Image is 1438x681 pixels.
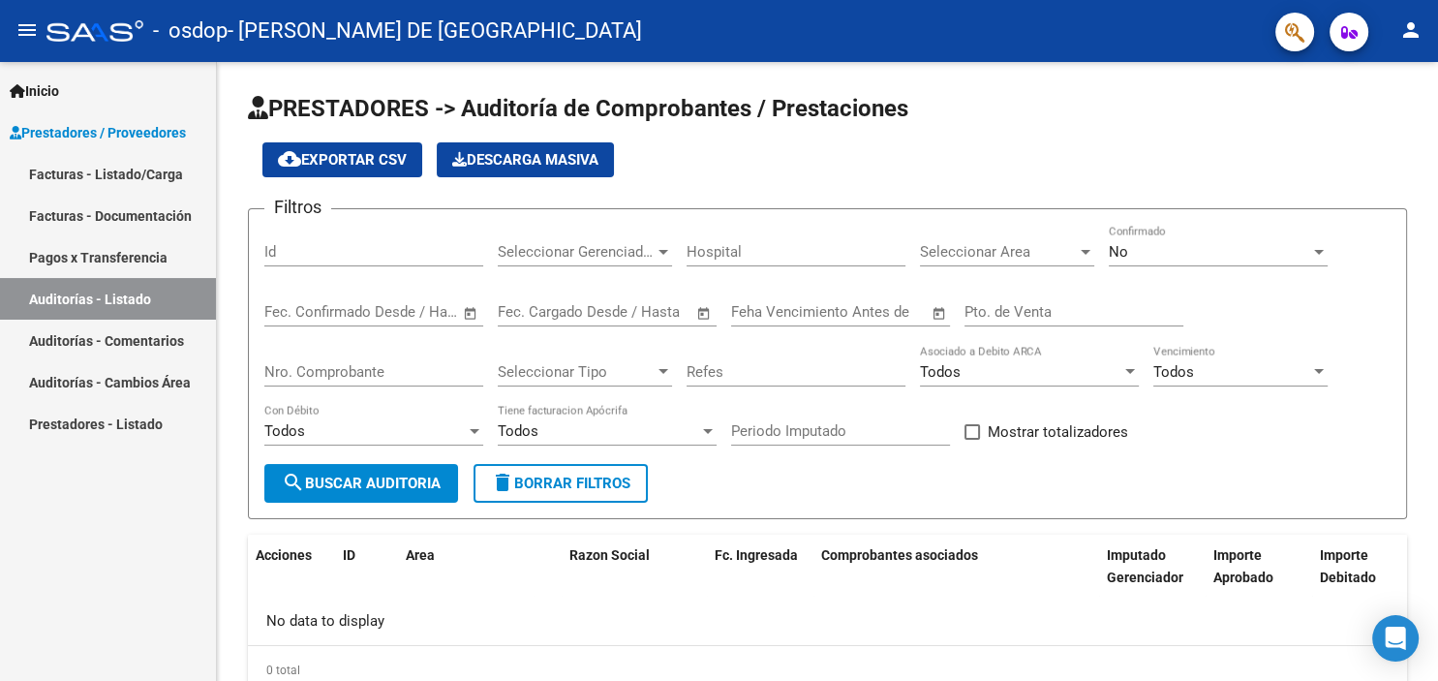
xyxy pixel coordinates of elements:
[594,303,688,321] input: Fecha fin
[282,475,441,492] span: Buscar Auditoria
[360,303,454,321] input: Fecha fin
[1312,535,1419,620] datatable-header-cell: Importe Debitado
[569,547,650,563] span: Razon Social
[406,547,435,563] span: Area
[988,420,1128,444] span: Mostrar totalizadores
[262,142,422,177] button: Exportar CSV
[562,535,707,620] datatable-header-cell: Razon Social
[437,142,614,177] app-download-masive: Descarga masiva de comprobantes (adjuntos)
[15,18,39,42] mat-icon: menu
[264,464,458,503] button: Buscar Auditoria
[498,363,655,381] span: Seleccionar Tipo
[1372,615,1419,662] div: Open Intercom Messenger
[821,547,978,563] span: Comprobantes asociados
[264,194,331,221] h3: Filtros
[153,10,228,52] span: - osdop
[282,471,305,494] mat-icon: search
[228,10,642,52] span: - [PERSON_NAME] DE [GEOGRAPHIC_DATA]
[491,475,630,492] span: Borrar Filtros
[460,302,482,325] button: Open calendar
[248,597,1406,645] div: No data to display
[491,471,514,494] mat-icon: delete
[707,535,813,620] datatable-header-cell: Fc. Ingresada
[920,363,961,381] span: Todos
[498,422,538,440] span: Todos
[1109,243,1128,261] span: No
[278,147,301,170] mat-icon: cloud_download
[693,302,716,325] button: Open calendar
[498,243,655,261] span: Seleccionar Gerenciador
[1107,547,1183,585] span: Imputado Gerenciador
[1213,547,1273,585] span: Importe Aprobado
[264,422,305,440] span: Todos
[10,80,59,102] span: Inicio
[10,122,186,143] span: Prestadores / Proveedores
[1320,547,1376,585] span: Importe Debitado
[264,303,343,321] input: Fecha inicio
[452,151,598,169] span: Descarga Masiva
[335,535,398,620] datatable-header-cell: ID
[256,547,312,563] span: Acciones
[1099,535,1206,620] datatable-header-cell: Imputado Gerenciador
[278,151,407,169] span: Exportar CSV
[474,464,648,503] button: Borrar Filtros
[920,243,1077,261] span: Seleccionar Area
[248,95,908,122] span: PRESTADORES -> Auditoría de Comprobantes / Prestaciones
[715,547,798,563] span: Fc. Ingresada
[929,302,951,325] button: Open calendar
[813,535,1099,620] datatable-header-cell: Comprobantes asociados
[1153,363,1194,381] span: Todos
[343,547,355,563] span: ID
[248,535,335,620] datatable-header-cell: Acciones
[437,142,614,177] button: Descarga Masiva
[498,303,576,321] input: Fecha inicio
[1206,535,1312,620] datatable-header-cell: Importe Aprobado
[398,535,534,620] datatable-header-cell: Area
[1399,18,1423,42] mat-icon: person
